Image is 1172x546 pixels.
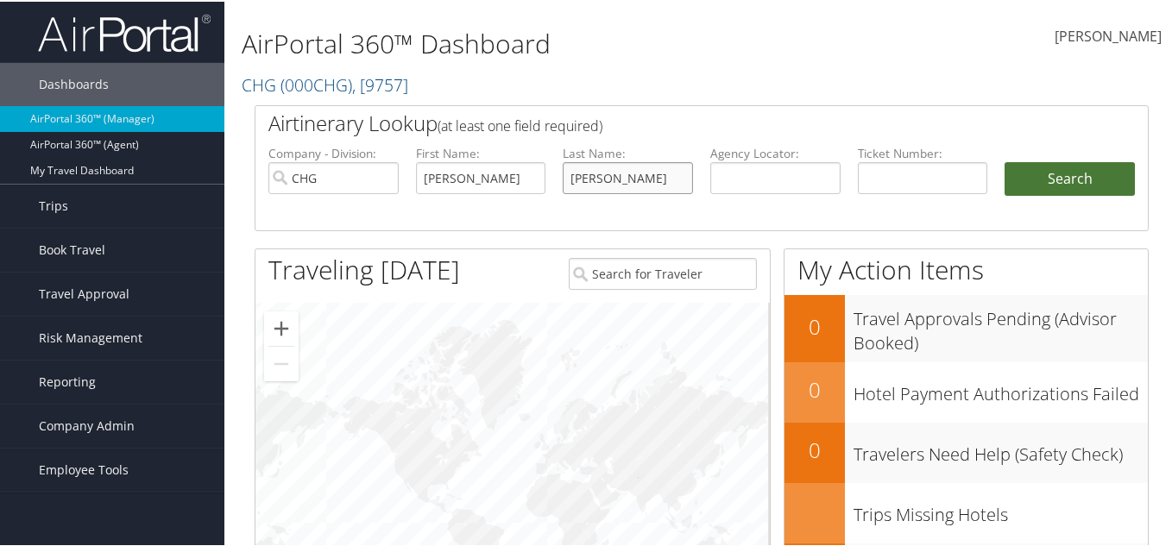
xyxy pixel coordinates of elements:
[39,183,68,226] span: Trips
[242,72,408,95] a: CHG
[569,256,757,288] input: Search for Traveler
[1005,160,1135,195] button: Search
[784,481,1148,542] a: Trips Missing Hotels
[784,434,845,463] h2: 0
[264,345,299,380] button: Zoom out
[854,432,1148,465] h3: Travelers Need Help (Safety Check)
[39,447,129,490] span: Employee Tools
[1055,25,1162,44] span: [PERSON_NAME]
[352,72,408,95] span: , [ 9757 ]
[39,403,135,446] span: Company Admin
[39,227,105,270] span: Book Travel
[1055,9,1162,62] a: [PERSON_NAME]
[39,315,142,358] span: Risk Management
[784,361,1148,421] a: 0Hotel Payment Authorizations Failed
[268,107,1061,136] h2: Airtinerary Lookup
[39,271,129,314] span: Travel Approval
[264,310,299,344] button: Zoom in
[858,143,988,160] label: Ticket Number:
[854,493,1148,525] h3: Trips Missing Hotels
[268,250,460,286] h1: Traveling [DATE]
[39,61,109,104] span: Dashboards
[784,293,1148,360] a: 0Travel Approvals Pending (Advisor Booked)
[784,373,845,403] h2: 0
[784,421,1148,481] a: 0Travelers Need Help (Safety Check)
[784,250,1148,286] h1: My Action Items
[38,11,211,52] img: airportal-logo.png
[710,143,841,160] label: Agency Locator:
[854,372,1148,405] h3: Hotel Payment Authorizations Failed
[280,72,352,95] span: ( 000CHG )
[854,297,1148,354] h3: Travel Approvals Pending (Advisor Booked)
[242,24,855,60] h1: AirPortal 360™ Dashboard
[416,143,546,160] label: First Name:
[438,115,602,134] span: (at least one field required)
[39,359,96,402] span: Reporting
[563,143,693,160] label: Last Name:
[268,143,399,160] label: Company - Division:
[784,311,845,340] h2: 0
